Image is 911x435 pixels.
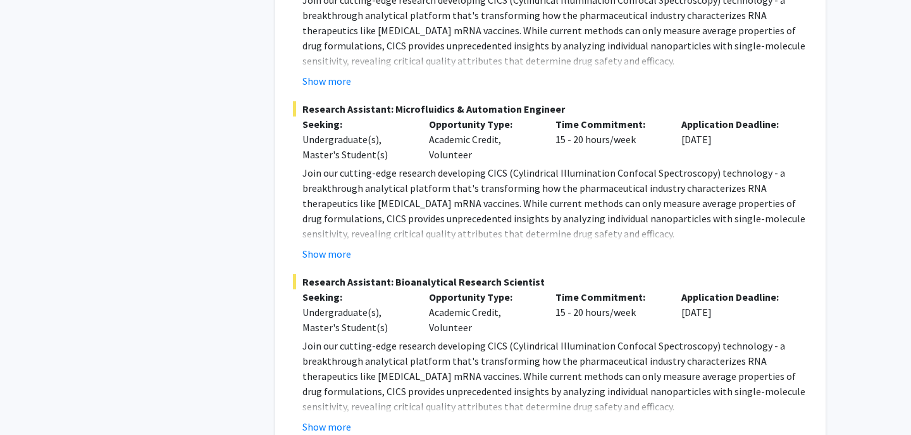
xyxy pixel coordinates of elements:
p: Time Commitment: [555,117,663,132]
p: Seeking: [302,117,410,132]
button: Show more [302,246,351,262]
div: Academic Credit, Volunteer [419,289,546,335]
p: Time Commitment: [555,289,663,305]
p: Application Deadline: [681,117,789,132]
p: Opportunity Type: [429,117,536,132]
span: Research Assistant: Microfluidics & Automation Engineer [293,101,808,117]
p: Opportunity Type: [429,289,536,305]
div: 15 - 20 hours/week [546,289,672,335]
div: Undergraduate(s), Master's Student(s) [302,305,410,335]
p: Application Deadline: [681,289,789,305]
button: Show more [302,419,351,434]
div: Academic Credit, Volunteer [419,117,546,162]
p: Seeking: [302,289,410,305]
div: [DATE] [672,289,798,335]
div: Undergraduate(s), Master's Student(s) [302,132,410,162]
div: 15 - 20 hours/week [546,117,672,162]
div: [DATE] [672,117,798,162]
span: Research Assistant: Bioanalytical Research Scientist [293,274,808,289]
iframe: Chat [9,378,54,426]
p: Join our cutting-edge research developing CICS (Cylindrical Illumination Confocal Spectroscopy) t... [302,165,808,241]
button: Show more [302,73,351,89]
p: Join our cutting-edge research developing CICS (Cylindrical Illumination Confocal Spectroscopy) t... [302,338,808,414]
